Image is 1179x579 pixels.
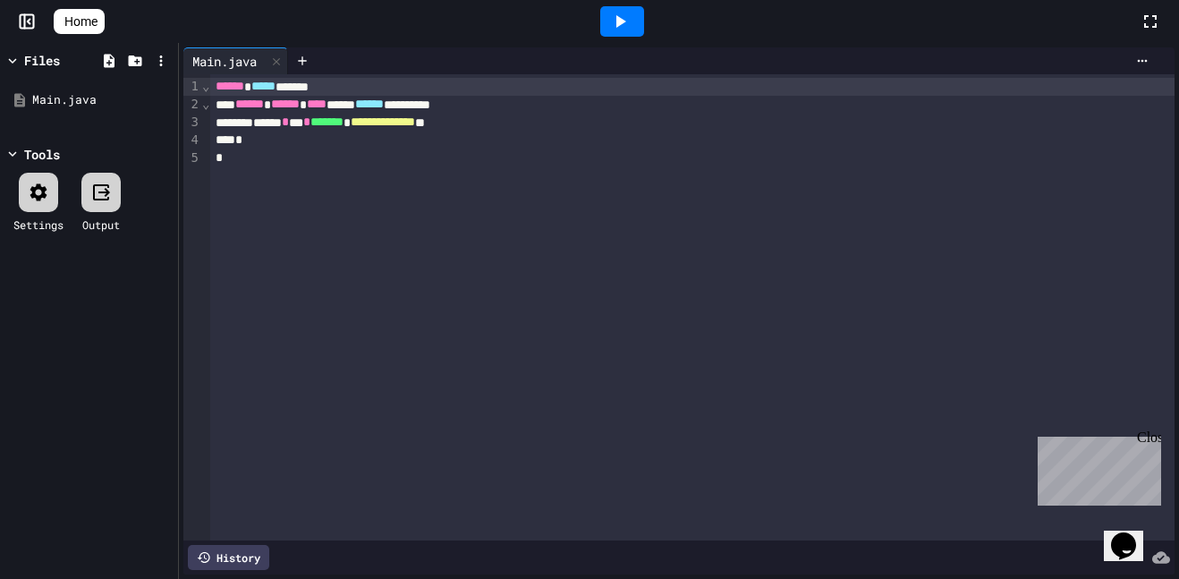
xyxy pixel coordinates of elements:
[183,96,201,114] div: 2
[54,9,105,34] a: Home
[7,7,123,114] div: Chat with us now!Close
[32,91,172,109] div: Main.java
[24,51,60,70] div: Files
[183,149,201,167] div: 5
[188,545,269,570] div: History
[1031,430,1161,506] iframe: chat widget
[183,47,288,74] div: Main.java
[183,114,201,132] div: 3
[201,97,210,111] span: Fold line
[64,13,98,30] span: Home
[1104,507,1161,561] iframe: chat widget
[201,79,210,93] span: Fold line
[13,217,64,233] div: Settings
[183,132,201,149] div: 4
[24,145,60,164] div: Tools
[82,217,120,233] div: Output
[183,52,266,71] div: Main.java
[183,78,201,96] div: 1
